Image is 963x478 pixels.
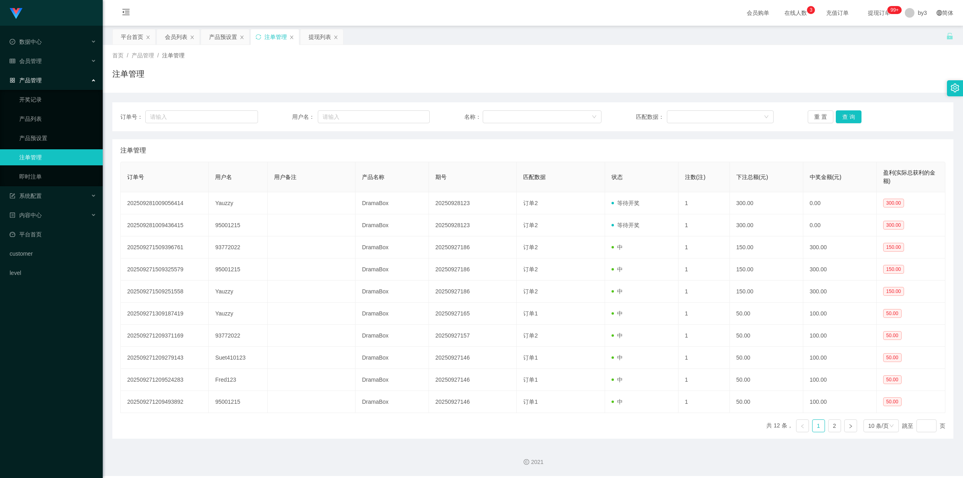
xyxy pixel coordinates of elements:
[803,325,877,347] td: 100.00
[679,214,730,236] td: 1
[240,35,244,40] i: 图标: close
[829,420,841,432] a: 2
[883,243,904,252] span: 150.00
[730,214,803,236] td: 300.00
[730,391,803,413] td: 50.00
[730,347,803,369] td: 50.00
[121,391,209,413] td: 202509271209493892
[803,369,877,391] td: 100.00
[523,244,538,250] span: 订单2
[121,258,209,281] td: 202509271509325579
[810,174,841,180] span: 中奖金额(元)
[612,244,623,250] span: 中
[157,52,159,59] span: /
[730,325,803,347] td: 50.00
[10,246,96,262] a: customer
[120,146,146,155] span: 注单管理
[356,281,429,303] td: DramaBox
[612,310,623,317] span: 中
[429,347,517,369] td: 20250927146
[523,266,538,273] span: 订单2
[356,236,429,258] td: DramaBox
[132,52,154,59] span: 产品管理
[356,258,429,281] td: DramaBox
[523,200,538,206] span: 订单2
[429,303,517,325] td: 20250927165
[356,391,429,413] td: DramaBox
[10,212,15,218] i: 图标: profile
[10,58,42,64] span: 会员管理
[807,6,815,14] sup: 3
[10,8,22,19] img: logo.9652507e.png
[19,149,96,165] a: 注单管理
[803,347,877,369] td: 100.00
[764,114,769,120] i: 图标: down
[780,10,811,16] span: 在线人数
[883,397,902,406] span: 50.00
[612,222,640,228] span: 等待开奖
[822,10,853,16] span: 充值订单
[292,113,318,121] span: 用户名：
[190,35,195,40] i: 图标: close
[636,113,667,121] span: 匹配数据：
[679,347,730,369] td: 1
[264,29,287,45] div: 注单管理
[429,214,517,236] td: 20250928123
[121,281,209,303] td: 202509271509251558
[145,110,258,123] input: 请输入
[523,376,538,383] span: 订单1
[121,192,209,214] td: 202509281009056414
[883,375,902,384] span: 50.00
[112,68,144,80] h1: 注单管理
[10,58,15,64] i: 图标: table
[165,29,187,45] div: 会员列表
[127,174,144,180] span: 订单号
[127,52,128,59] span: /
[796,419,809,432] li: 上一页
[883,287,904,296] span: 150.00
[612,376,623,383] span: 中
[883,331,902,340] span: 50.00
[766,419,792,432] li: 共 12 条，
[612,332,623,339] span: 中
[868,420,889,432] div: 10 条/页
[429,258,517,281] td: 20250927186
[810,6,813,14] p: 3
[730,236,803,258] td: 150.00
[612,354,623,361] span: 中
[813,420,825,432] a: 1
[209,29,237,45] div: 产品预设置
[215,174,232,180] span: 用户名
[429,325,517,347] td: 20250927157
[10,193,42,199] span: 系统配置
[946,33,953,40] i: 图标: unlock
[356,303,429,325] td: DramaBox
[19,111,96,127] a: 产品列表
[730,303,803,325] td: 50.00
[356,192,429,214] td: DramaBox
[612,399,623,405] span: 中
[356,369,429,391] td: DramaBox
[10,212,42,218] span: 内容中心
[736,174,768,180] span: 下注总额(元)
[209,281,267,303] td: Yauzzy
[523,332,538,339] span: 订单2
[10,77,42,83] span: 产品管理
[679,281,730,303] td: 1
[730,281,803,303] td: 150.00
[112,52,124,59] span: 首页
[356,214,429,236] td: DramaBox
[362,174,384,180] span: 产品名称
[730,258,803,281] td: 150.00
[685,174,705,180] span: 注数(注)
[121,29,143,45] div: 平台首页
[429,192,517,214] td: 20250928123
[309,29,331,45] div: 提现列表
[887,6,902,14] sup: 331
[730,369,803,391] td: 50.00
[10,226,96,242] a: 图标: dashboard平台首页
[523,288,538,295] span: 订单2
[121,347,209,369] td: 202509271209279143
[356,347,429,369] td: DramaBox
[429,369,517,391] td: 20250927146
